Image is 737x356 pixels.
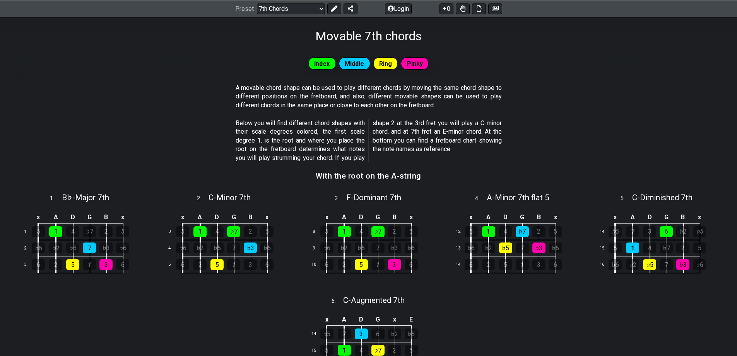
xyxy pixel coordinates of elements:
[193,259,207,270] div: 2
[209,211,226,224] td: D
[355,259,368,270] div: 5
[626,226,639,237] div: 7
[465,242,478,253] div: ♭6
[32,259,45,270] div: 6
[338,259,351,270] div: 2
[371,226,385,237] div: ♭7
[235,5,254,12] span: Preset
[81,211,98,224] td: G
[29,211,47,224] td: x
[244,259,257,270] div: 3
[405,345,418,356] div: 5
[385,3,412,14] button: Login
[549,259,562,270] div: 6
[176,259,189,270] div: 6
[452,240,471,256] td: 13
[62,193,109,202] span: B♭ - Major 7th
[116,259,129,270] div: 6
[452,256,471,273] td: 14
[609,259,622,270] div: ♭6
[388,259,401,270] div: 3
[405,328,418,339] div: ♭5
[355,242,368,253] div: ♭5
[318,313,336,326] td: x
[227,226,240,237] div: ♭7
[660,242,673,253] div: ♭7
[320,242,333,253] div: ♭6
[355,328,368,339] div: 3
[49,259,62,270] div: 2
[405,259,418,270] div: 6
[236,119,502,162] p: Below you will find different chord shapes with their scale degrees colored, the first scale degr...
[338,345,351,356] div: 1
[676,259,689,270] div: ♭3
[388,328,401,339] div: ♭2
[379,58,392,69] span: Ring
[643,226,656,237] div: 3
[388,345,401,356] div: 2
[388,242,401,253] div: ♭3
[693,226,706,237] div: ♭5
[472,3,486,14] button: Print
[371,328,385,339] div: 6
[643,242,656,253] div: 4
[115,211,131,224] td: x
[49,242,62,253] div: ♭2
[497,211,514,224] td: D
[482,259,495,270] div: 2
[338,242,351,253] div: ♭2
[226,211,242,224] td: G
[371,345,385,356] div: ♭7
[609,226,622,237] div: ♭5
[193,242,207,253] div: ♭2
[609,242,622,253] div: 5
[371,259,385,270] div: 1
[344,3,357,14] button: Share Preset
[488,3,502,14] button: Create image
[210,259,224,270] div: 5
[192,211,209,224] td: A
[676,226,689,237] div: ♭2
[353,313,370,326] td: D
[316,172,421,180] h3: With the root on the A-string
[49,226,62,237] div: 1
[164,240,182,256] td: 4
[660,226,673,237] div: 6
[66,226,79,237] div: 4
[456,3,470,14] button: Toggle Dexterity for all fretkits
[386,211,403,224] td: B
[314,58,330,69] span: Index
[83,242,96,253] div: 7
[66,242,79,253] div: ♭5
[693,259,706,270] div: ♭6
[99,259,113,270] div: 3
[465,259,478,270] div: 6
[343,296,405,305] span: C - Augmented 7th
[20,224,38,240] td: 1
[369,211,386,224] td: G
[547,211,564,224] td: x
[335,194,346,203] span: 3 .
[345,58,364,69] span: Middle
[116,226,129,237] div: 5
[465,226,478,237] div: 5
[318,211,336,224] td: x
[499,226,512,237] div: 4
[597,240,615,256] td: 15
[116,242,129,253] div: ♭6
[164,256,182,273] td: 5
[197,194,209,203] span: 2 .
[210,226,224,237] div: 4
[369,313,386,326] td: G
[315,29,422,43] h1: Movable 7th chords
[64,211,81,224] td: D
[482,226,495,237] div: 1
[320,328,333,339] div: ♭5
[405,242,418,253] div: ♭6
[176,242,189,253] div: ♭6
[606,211,624,224] td: x
[335,211,353,224] td: A
[355,345,368,356] div: 4
[516,259,529,270] div: 1
[260,226,274,237] div: 5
